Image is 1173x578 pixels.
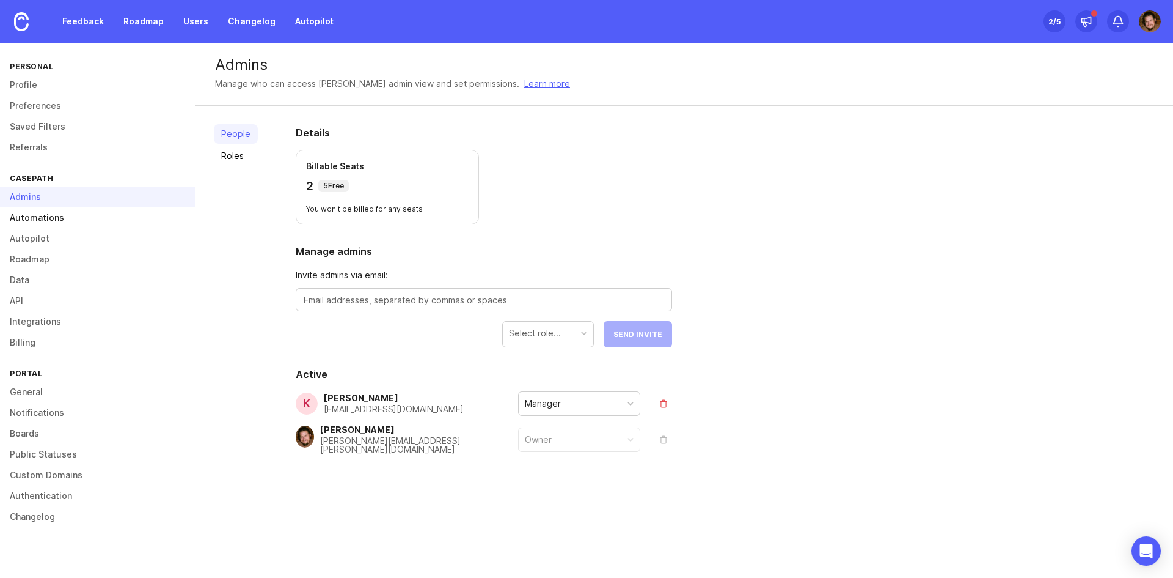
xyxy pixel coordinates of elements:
[288,10,341,32] a: Autopilot
[525,397,561,410] div: Manager
[55,10,111,32] a: Feedback
[655,395,672,412] button: remove
[524,77,570,91] a: Learn more
[1139,10,1161,32] img: Tyson Wilke
[296,244,672,259] h2: Manage admins
[294,426,316,448] img: Tyson Wilke
[324,405,464,413] div: [EMAIL_ADDRESS][DOMAIN_NAME]
[296,367,672,382] h2: Active
[655,431,672,448] button: remove
[323,181,344,191] p: 5 Free
[214,124,258,144] a: People
[296,393,318,415] div: K
[221,10,283,32] a: Changelog
[1048,13,1061,30] div: 2 /5
[320,426,518,434] div: [PERSON_NAME]
[306,204,469,214] p: You won't be billed for any seats
[14,12,29,31] img: Canny Home
[509,327,561,340] div: Select role...
[296,125,672,140] h2: Details
[214,146,258,166] a: Roles
[1131,536,1161,566] div: Open Intercom Messenger
[215,77,519,91] div: Manage who can access [PERSON_NAME] admin view and set permissions.
[306,160,469,172] p: Billable Seats
[176,10,216,32] a: Users
[324,394,464,402] div: [PERSON_NAME]
[525,433,552,446] div: Owner
[1043,10,1065,32] button: 2/5
[116,10,171,32] a: Roadmap
[296,269,672,282] span: Invite admins via email:
[306,177,313,195] p: 2
[215,57,1153,72] div: Admins
[320,437,518,454] div: [PERSON_NAME][EMAIL_ADDRESS][PERSON_NAME][DOMAIN_NAME]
